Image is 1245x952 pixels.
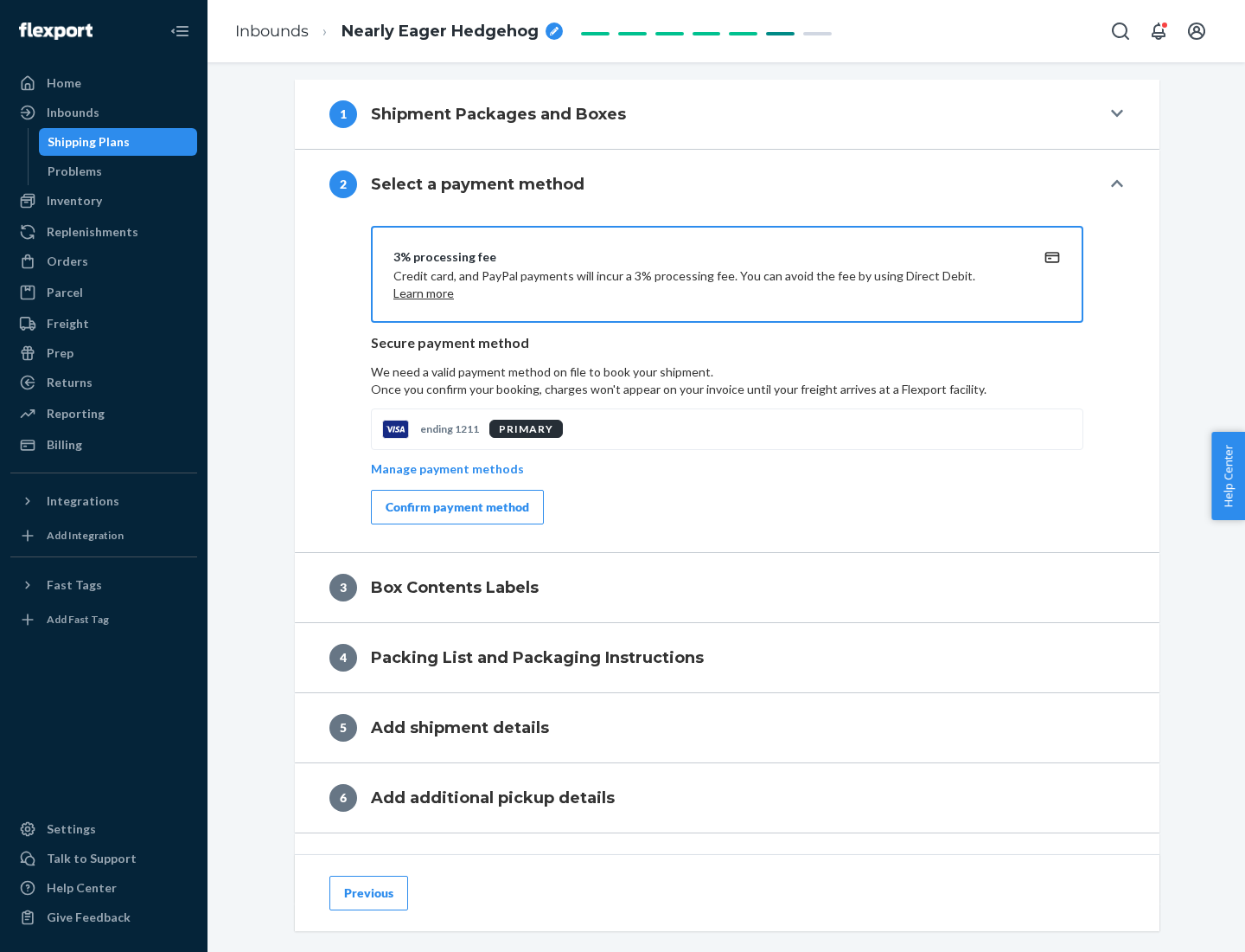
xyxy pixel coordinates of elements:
[329,574,357,601] div: 3
[1103,14,1138,48] button: Open Search Box
[47,879,117,897] div: Help Center
[10,310,197,338] a: Freight
[10,571,197,599] button: Fast Tags
[295,693,1159,762] button: 5Add shipment details
[1141,14,1176,48] button: Open notifications
[10,874,197,902] a: Help Center
[235,22,309,41] a: Inbounds
[47,528,124,543] div: Add Integration
[342,21,539,43] span: Nearly Eager Hedgehog
[371,646,704,669] h4: Packing List and Packaging Instructions
[47,576,102,594] div: Fast Tags
[47,192,102,209] div: Inventory
[48,133,130,151] div: Shipping Plans
[47,850,137,867] div: Talk to Support
[47,612,109,627] div: Add Fast Tag
[295,80,1159,149] button: 1Shipment Packages and Boxes
[47,104,99,121] div: Inbounds
[295,763,1159,833] button: 6Add additional pickup details
[329,644,357,672] div: 4
[47,492,119,510] div: Integrations
[10,218,197,246] a: Replenishments
[39,128,198,156] a: Shipping Plans
[295,623,1159,692] button: 4Packing List and Packaging Instructions
[393,248,1019,266] div: 3% processing fee
[386,499,529,516] div: Confirm payment method
[10,845,197,872] a: Talk to Support
[329,714,357,742] div: 5
[10,606,197,634] a: Add Fast Tag
[10,69,197,97] a: Home
[10,431,197,459] a: Billing
[19,23,93,40] img: Flexport logo
[47,315,89,332] div: Freight
[489,420,563,438] div: PRIMARY
[1179,14,1214,48] button: Open account menu
[295,150,1159,219] button: 2Select a payment method
[10,904,197,931] button: Give Feedback
[329,876,408,910] button: Previous
[295,833,1159,903] button: 7Shipping Quote
[371,460,524,478] p: Manage payment methods
[329,170,357,198] div: 2
[371,787,615,809] h4: Add additional pickup details
[371,103,626,125] h4: Shipment Packages and Boxes
[329,784,357,812] div: 6
[47,436,82,453] div: Billing
[221,6,577,57] ol: breadcrumbs
[163,14,197,48] button: Close Navigation
[371,381,1083,398] p: Once you confirm your booking, charges won't appear on your invoice until your freight arrives at...
[47,405,105,422] div: Reporting
[1211,432,1245,520] button: Help Center
[47,820,96,838] div: Settings
[10,339,197,367] a: Prep
[47,374,93,391] div: Returns
[371,173,584,196] h4: Select a payment method
[47,909,131,926] div: Give Feedback
[47,253,88,270] div: Orders
[420,421,479,436] p: ending 1211
[393,285,454,302] button: Learn more
[371,363,1083,398] p: We need a valid payment method on file to book your shipment.
[48,163,102,180] div: Problems
[393,267,1019,302] p: Credit card, and PayPal payments will incur a 3% processing fee. You can avoid the fee by using D...
[371,576,539,599] h4: Box Contents Labels
[10,99,197,126] a: Inbounds
[371,717,549,739] h4: Add shipment details
[47,344,73,362] div: Prep
[295,553,1159,622] button: 3Box Contents Labels
[10,400,197,428] a: Reporting
[10,815,197,843] a: Settings
[39,158,198,185] a: Problems
[10,487,197,515] button: Integrations
[329,100,357,128] div: 1
[10,522,197,550] a: Add Integration
[47,223,138,241] div: Replenishments
[10,187,197,215] a: Inventory
[10,279,197,306] a: Parcel
[371,490,544,524] button: Confirm payment method
[10,369,197,396] a: Returns
[47,284,83,301] div: Parcel
[10,248,197,275] a: Orders
[371,333,1083,353] p: Secure payment method
[47,74,81,92] div: Home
